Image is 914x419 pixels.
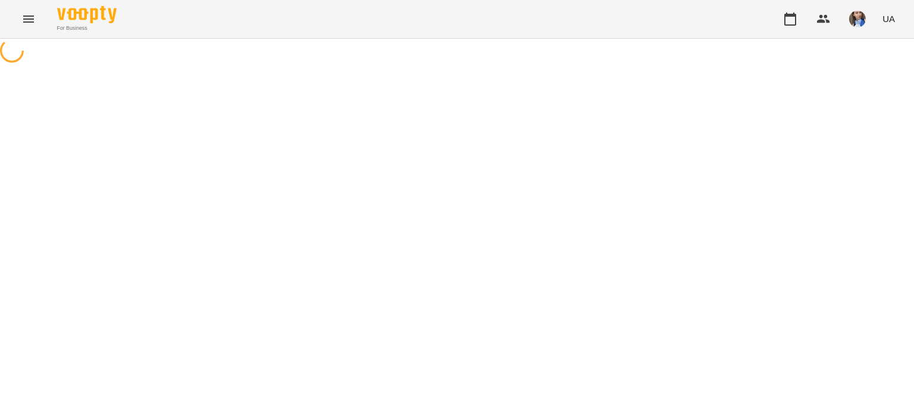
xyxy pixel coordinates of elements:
[849,11,866,27] img: 727e98639bf378bfedd43b4b44319584.jpeg
[882,13,895,25] span: UA
[878,8,900,30] button: UA
[57,24,117,32] span: For Business
[14,5,43,33] button: Menu
[57,6,117,23] img: Voopty Logo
